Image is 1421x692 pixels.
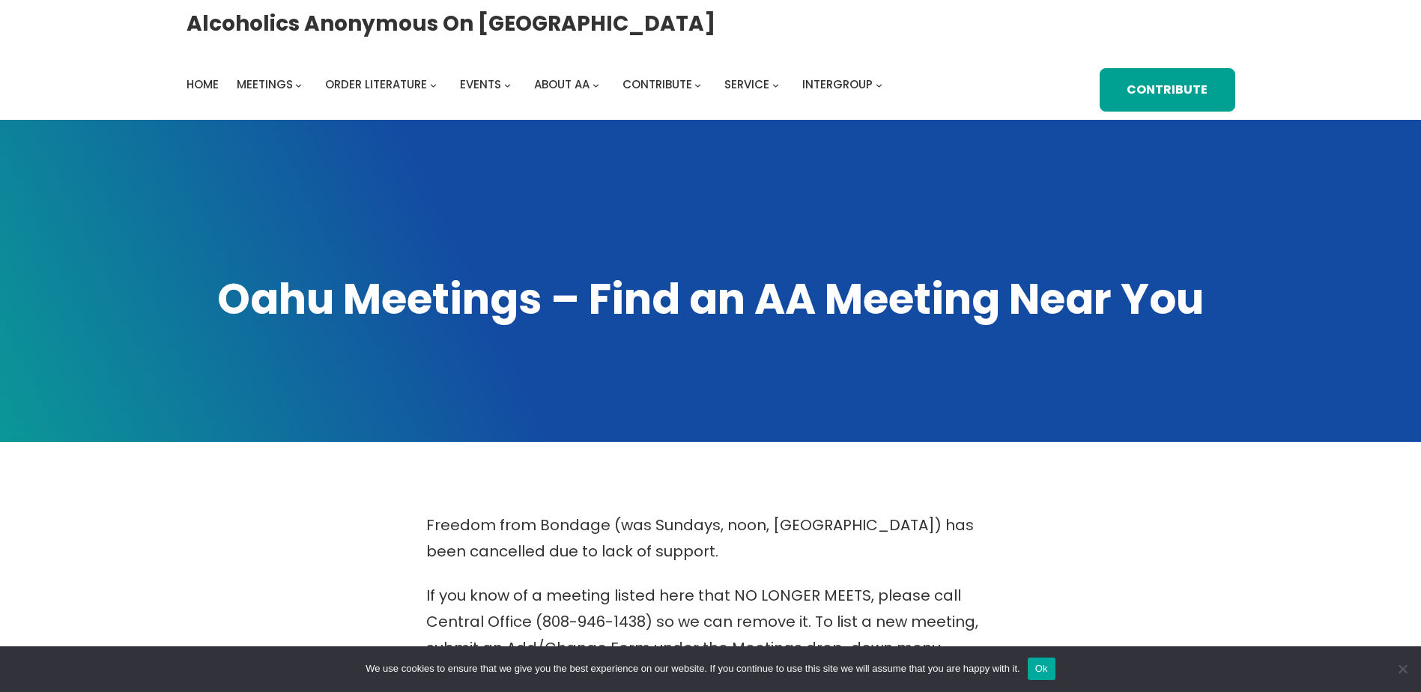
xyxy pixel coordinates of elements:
[237,74,293,95] a: Meetings
[187,74,219,95] a: Home
[460,74,501,95] a: Events
[772,81,779,88] button: Service submenu
[802,76,873,92] span: Intergroup
[187,74,888,95] nav: Intergroup
[534,74,590,95] a: About AA
[724,74,769,95] a: Service
[237,76,293,92] span: Meetings
[1100,68,1234,112] a: Contribute
[366,661,1019,676] span: We use cookies to ensure that we give you the best experience on our website. If you continue to ...
[1395,661,1410,676] span: No
[187,271,1235,328] h1: Oahu Meetings – Find an AA Meeting Near You
[295,81,302,88] button: Meetings submenu
[187,76,219,92] span: Home
[325,76,427,92] span: Order Literature
[504,81,511,88] button: Events submenu
[622,76,692,92] span: Contribute
[430,81,437,88] button: Order Literature submenu
[460,76,501,92] span: Events
[593,81,599,88] button: About AA submenu
[1028,658,1055,680] button: Ok
[724,76,769,92] span: Service
[426,512,996,565] p: Freedom from Bondage (was Sundays, noon, [GEOGRAPHIC_DATA]) has been cancelled due to lack of sup...
[622,74,692,95] a: Contribute
[534,76,590,92] span: About AA
[694,81,701,88] button: Contribute submenu
[426,583,996,661] p: If you know of a meeting listed here that NO LONGER MEETS, please call Central Office (808-946-14...
[187,5,715,42] a: Alcoholics Anonymous on [GEOGRAPHIC_DATA]
[876,81,882,88] button: Intergroup submenu
[802,74,873,95] a: Intergroup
